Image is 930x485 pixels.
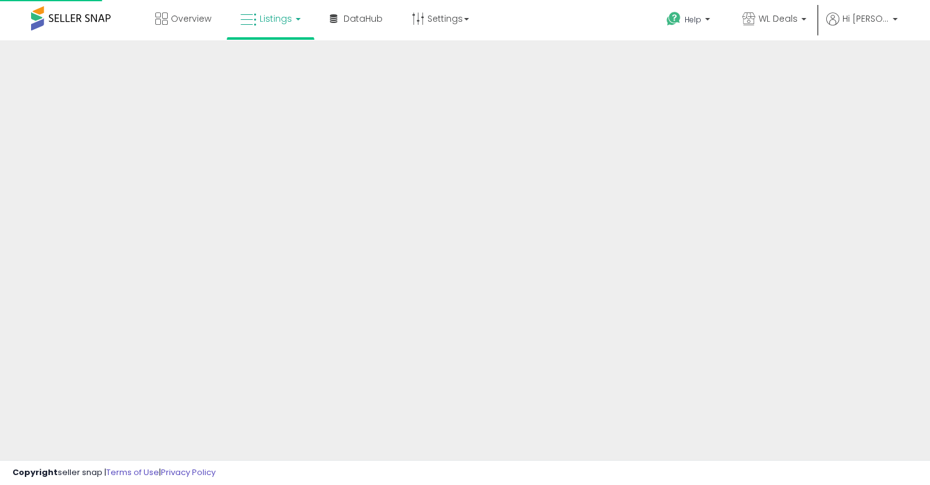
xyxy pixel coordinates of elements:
a: Privacy Policy [161,466,216,478]
span: Help [685,14,701,25]
span: Hi [PERSON_NAME] [842,12,889,25]
a: Hi [PERSON_NAME] [826,12,898,40]
a: Terms of Use [106,466,159,478]
i: Get Help [666,11,682,27]
span: DataHub [344,12,383,25]
span: Overview [171,12,211,25]
div: seller snap | | [12,467,216,479]
strong: Copyright [12,466,58,478]
span: Listings [260,12,292,25]
span: WL Deals [759,12,798,25]
a: Help [657,2,723,40]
